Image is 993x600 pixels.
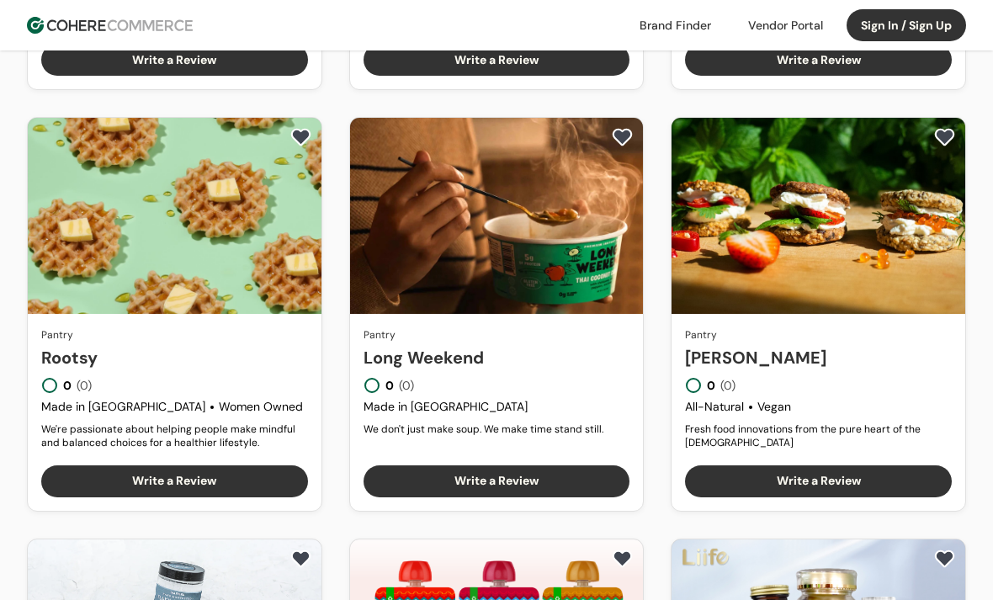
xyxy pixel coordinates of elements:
[931,546,958,571] button: add to favorite
[685,44,952,76] button: Write a Review
[364,44,630,76] button: Write a Review
[685,465,952,497] button: Write a Review
[847,9,966,41] button: Sign In / Sign Up
[41,465,308,497] button: Write a Review
[931,125,958,150] button: add to favorite
[41,345,308,370] a: Rootsy
[608,125,636,150] button: add to favorite
[41,44,308,76] button: Write a Review
[287,125,315,150] button: add to favorite
[364,465,630,497] button: Write a Review
[685,345,952,370] a: [PERSON_NAME]
[27,17,193,34] img: Cohere Logo
[364,345,630,370] a: Long Weekend
[287,546,315,571] button: add to favorite
[608,546,636,571] button: add to favorite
